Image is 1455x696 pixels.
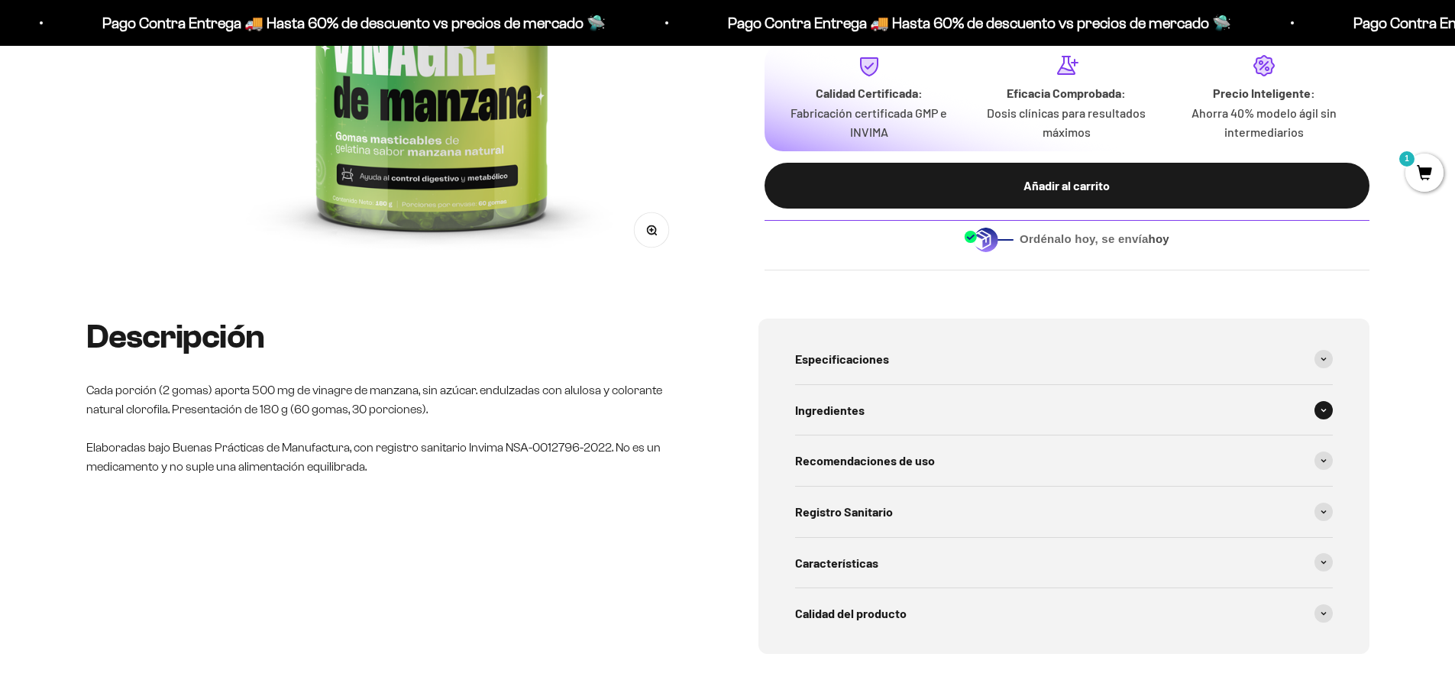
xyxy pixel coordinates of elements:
[86,380,697,419] p: Cada porción (2 gomas) aporta 500 mg de vinagre de manzana, sin azúcar. endulzadas con alulosa y ...
[964,226,1014,251] img: Despacho sin intermediarios
[86,438,697,477] p: Elaboradas bajo Buenas Prácticas de Manufactura, con registro sanitario Invima NSA-0012796-2022. ...
[86,319,697,355] h2: Descripción
[980,102,1153,141] p: Dosis clínicas para resultados máximos
[795,385,1333,435] summary: Ingredientes
[1178,102,1351,141] p: Ahorra 40% modelo ágil sin intermediarios
[795,487,1333,537] summary: Registro Sanitario
[795,435,1333,486] summary: Recomendaciones de uso
[783,102,956,141] p: Fabricación certificada GMP e INVIMA
[765,162,1369,208] button: Añadir al carrito
[795,400,865,420] span: Ingredientes
[795,502,893,522] span: Registro Sanitario
[1149,232,1169,245] b: hoy
[1398,150,1416,168] mark: 1
[795,588,1333,639] summary: Calidad del producto
[816,85,923,99] strong: Calidad Certificada:
[795,604,907,623] span: Calidad del producto
[1007,85,1126,99] strong: Eficacia Comprobada:
[702,11,1205,35] p: Pago Contra Entrega 🚚 Hasta 60% de descuento vs precios de mercado 🛸
[1405,166,1444,183] a: 1
[795,553,878,573] span: Características
[795,538,1333,588] summary: Características
[1020,231,1169,248] span: Ordénalo hoy, se envía
[795,349,889,369] span: Especificaciones
[795,451,935,471] span: Recomendaciones de uso
[76,11,580,35] p: Pago Contra Entrega 🚚 Hasta 60% de descuento vs precios de mercado 🛸
[795,175,1339,195] div: Añadir al carrito
[1213,85,1315,99] strong: Precio Inteligente:
[795,334,1333,384] summary: Especificaciones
